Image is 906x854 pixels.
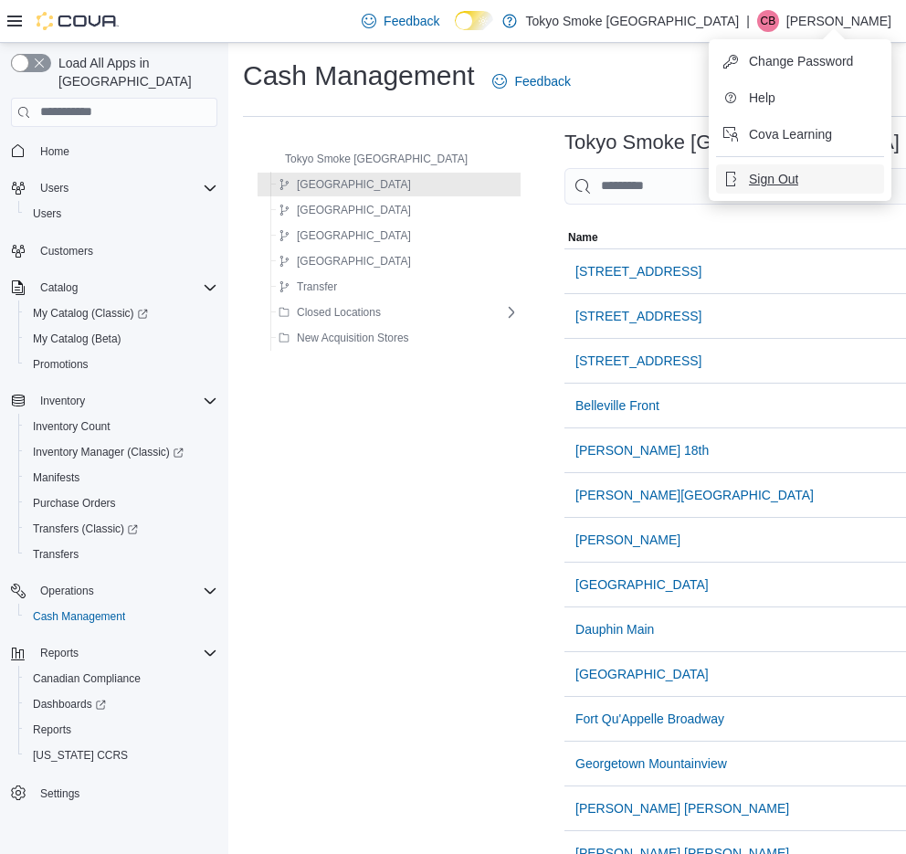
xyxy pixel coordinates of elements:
[271,250,418,272] button: [GEOGRAPHIC_DATA]
[18,300,225,326] a: My Catalog (Classic)
[26,606,217,627] span: Cash Management
[575,486,814,504] span: [PERSON_NAME][GEOGRAPHIC_DATA]
[568,477,821,513] button: [PERSON_NAME][GEOGRAPHIC_DATA]
[297,203,411,217] span: [GEOGRAPHIC_DATA]
[746,10,750,32] p: |
[271,327,416,349] button: New Acquisition Stores
[26,492,217,514] span: Purchase Orders
[568,387,667,424] button: Belleville Front
[575,620,654,638] span: Dauphin Main
[40,584,94,598] span: Operations
[568,432,716,469] button: [PERSON_NAME] 18th
[18,604,225,629] button: Cash Management
[568,566,716,603] button: [GEOGRAPHIC_DATA]
[33,177,217,199] span: Users
[40,786,79,801] span: Settings
[786,10,891,32] p: [PERSON_NAME]
[514,72,570,90] span: Feedback
[40,646,79,660] span: Reports
[26,328,217,350] span: My Catalog (Beta)
[761,10,776,32] span: CB
[40,280,78,295] span: Catalog
[33,609,125,624] span: Cash Management
[243,58,474,94] h1: Cash Management
[33,240,100,262] a: Customers
[568,701,732,737] button: Fort Qu'Appelle Broadway
[33,332,121,346] span: My Catalog (Beta)
[757,10,779,32] div: Carol Burney
[568,298,709,334] button: [STREET_ADDRESS]
[33,419,111,434] span: Inventory Count
[575,754,727,773] span: Georgetown Mountainview
[384,12,439,30] span: Feedback
[33,697,106,712] span: Dashboards
[33,522,138,536] span: Transfers (Classic)
[4,578,225,604] button: Operations
[716,120,884,149] button: Cova Learning
[26,441,191,463] a: Inventory Manager (Classic)
[40,394,85,408] span: Inventory
[271,301,388,323] button: Closed Locations
[26,518,217,540] span: Transfers (Classic)
[575,799,789,817] span: [PERSON_NAME] [PERSON_NAME]
[259,148,475,170] button: Tokyo Smoke [GEOGRAPHIC_DATA]
[575,352,701,370] span: [STREET_ADDRESS]
[26,518,145,540] a: Transfers (Classic)
[568,253,709,290] button: [STREET_ADDRESS]
[18,743,225,768] button: [US_STATE] CCRS
[568,611,661,648] button: Dauphin Main
[18,352,225,377] button: Promotions
[271,225,418,247] button: [GEOGRAPHIC_DATA]
[37,12,119,30] img: Cova
[716,83,884,112] button: Help
[26,302,155,324] a: My Catalog (Classic)
[297,228,411,243] span: [GEOGRAPHIC_DATA]
[526,10,740,32] p: Tokyo Smoke [GEOGRAPHIC_DATA]
[18,542,225,567] button: Transfers
[354,3,447,39] a: Feedback
[26,203,68,225] a: Users
[4,237,225,264] button: Customers
[33,140,217,163] span: Home
[18,439,225,465] a: Inventory Manager (Classic)
[297,305,381,320] span: Closed Locations
[455,30,456,31] span: Dark Mode
[40,181,68,195] span: Users
[33,722,71,737] span: Reports
[26,353,217,375] span: Promotions
[297,279,337,294] span: Transfer
[575,710,724,728] span: Fort Qu'Appelle Broadway
[33,390,217,412] span: Inventory
[33,781,217,804] span: Settings
[33,671,141,686] span: Canadian Compliance
[716,47,884,76] button: Change Password
[18,326,225,352] button: My Catalog (Beta)
[749,125,832,143] span: Cova Learning
[716,164,884,194] button: Sign Out
[4,275,225,300] button: Catalog
[33,277,217,299] span: Catalog
[33,177,76,199] button: Users
[568,343,709,379] button: [STREET_ADDRESS]
[26,353,96,375] a: Promotions
[271,276,344,298] button: Transfer
[4,175,225,201] button: Users
[18,465,225,490] button: Manifests
[26,203,217,225] span: Users
[568,656,716,692] button: [GEOGRAPHIC_DATA]
[26,467,217,489] span: Manifests
[33,445,184,459] span: Inventory Manager (Classic)
[4,138,225,164] button: Home
[564,132,900,153] h3: Tokyo Smoke [GEOGRAPHIC_DATA]
[4,388,225,414] button: Inventory
[485,63,577,100] a: Feedback
[568,230,598,245] span: Name
[33,306,148,321] span: My Catalog (Classic)
[26,441,217,463] span: Inventory Manager (Classic)
[575,575,709,594] span: [GEOGRAPHIC_DATA]
[18,666,225,691] button: Canadian Compliance
[33,642,86,664] button: Reports
[18,691,225,717] a: Dashboards
[18,717,225,743] button: Reports
[26,719,79,741] a: Reports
